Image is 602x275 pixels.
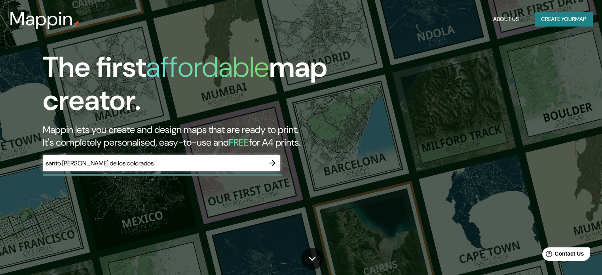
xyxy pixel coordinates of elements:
[43,123,344,149] h2: Mappin lets you create and design maps that are ready to print. It's completely personalised, eas...
[146,49,269,85] h1: affordable
[73,21,80,27] img: mappin-pin
[229,136,249,148] h5: FREE
[9,8,73,30] h3: Mappin
[490,12,522,27] button: About Us
[532,244,593,266] iframe: Help widget launcher
[43,159,264,168] input: Choose your favourite place
[535,12,593,27] button: Create yourmap
[43,51,344,123] h1: The first map creator.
